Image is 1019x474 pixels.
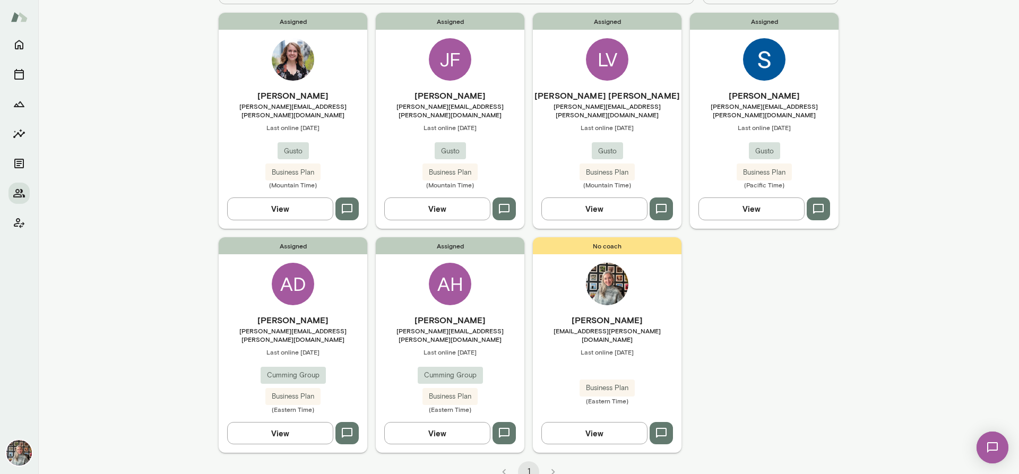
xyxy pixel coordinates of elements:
img: Tricia Maggio [586,263,628,305]
span: Last online [DATE] [533,123,681,132]
span: Last online [DATE] [376,123,524,132]
div: AD [272,263,314,305]
img: Sandra Jirous [743,38,785,81]
img: Mento [11,7,28,27]
span: Business Plan [580,167,635,178]
button: View [698,197,805,220]
span: Last online [DATE] [690,123,839,132]
span: No coach [533,237,681,254]
span: [PERSON_NAME][EMAIL_ADDRESS][PERSON_NAME][DOMAIN_NAME] [219,326,367,343]
span: Business Plan [265,391,321,402]
h6: [PERSON_NAME] [219,314,367,326]
h6: [PERSON_NAME] [533,314,681,326]
span: (Eastern Time) [376,405,524,413]
span: Assigned [690,13,839,30]
span: [PERSON_NAME][EMAIL_ADDRESS][PERSON_NAME][DOMAIN_NAME] [376,102,524,119]
span: Gusto [749,146,780,157]
span: Cumming Group [418,370,483,381]
button: View [227,197,333,220]
span: Assigned [376,237,524,254]
button: Home [8,34,30,55]
span: [PERSON_NAME][EMAIL_ADDRESS][PERSON_NAME][DOMAIN_NAME] [376,326,524,343]
span: (Eastern Time) [533,397,681,405]
h6: [PERSON_NAME] [376,314,524,326]
span: Business Plan [422,167,478,178]
span: (Mountain Time) [376,180,524,189]
button: View [541,422,647,444]
img: Tricia Maggio [6,440,32,466]
div: JF [429,38,471,81]
button: View [227,422,333,444]
span: (Mountain Time) [533,180,681,189]
button: Documents [8,153,30,174]
button: Client app [8,212,30,234]
h6: [PERSON_NAME] [376,89,524,102]
h6: [PERSON_NAME] [219,89,367,102]
span: (Pacific Time) [690,180,839,189]
span: Gusto [592,146,623,157]
span: [PERSON_NAME][EMAIL_ADDRESS][PERSON_NAME][DOMAIN_NAME] [690,102,839,119]
div: LV [586,38,628,81]
button: Members [8,183,30,204]
div: AH [429,263,471,305]
span: Gusto [278,146,309,157]
span: [PERSON_NAME][EMAIL_ADDRESS][PERSON_NAME][DOMAIN_NAME] [533,102,681,119]
button: View [541,197,647,220]
span: Last online [DATE] [376,348,524,356]
span: Business Plan [422,391,478,402]
span: Assigned [533,13,681,30]
h6: [PERSON_NAME] [PERSON_NAME] [533,89,681,102]
span: Assigned [219,237,367,254]
span: [PERSON_NAME][EMAIL_ADDRESS][PERSON_NAME][DOMAIN_NAME] [219,102,367,119]
button: Growth Plan [8,93,30,115]
span: Last online [DATE] [219,348,367,356]
button: Insights [8,123,30,144]
button: View [384,422,490,444]
span: Last online [DATE] [533,348,681,356]
span: (Mountain Time) [219,180,367,189]
button: Sessions [8,64,30,85]
span: Assigned [376,13,524,30]
span: Gusto [435,146,466,157]
span: Assigned [219,13,367,30]
span: (Eastern Time) [219,405,367,413]
span: Business Plan [737,167,792,178]
span: Cumming Group [261,370,326,381]
img: Natalie Gish [272,38,314,81]
span: Business Plan [265,167,321,178]
span: [EMAIL_ADDRESS][PERSON_NAME][DOMAIN_NAME] [533,326,681,343]
span: Last online [DATE] [219,123,367,132]
span: Business Plan [580,383,635,393]
h6: [PERSON_NAME] [690,89,839,102]
button: View [384,197,490,220]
